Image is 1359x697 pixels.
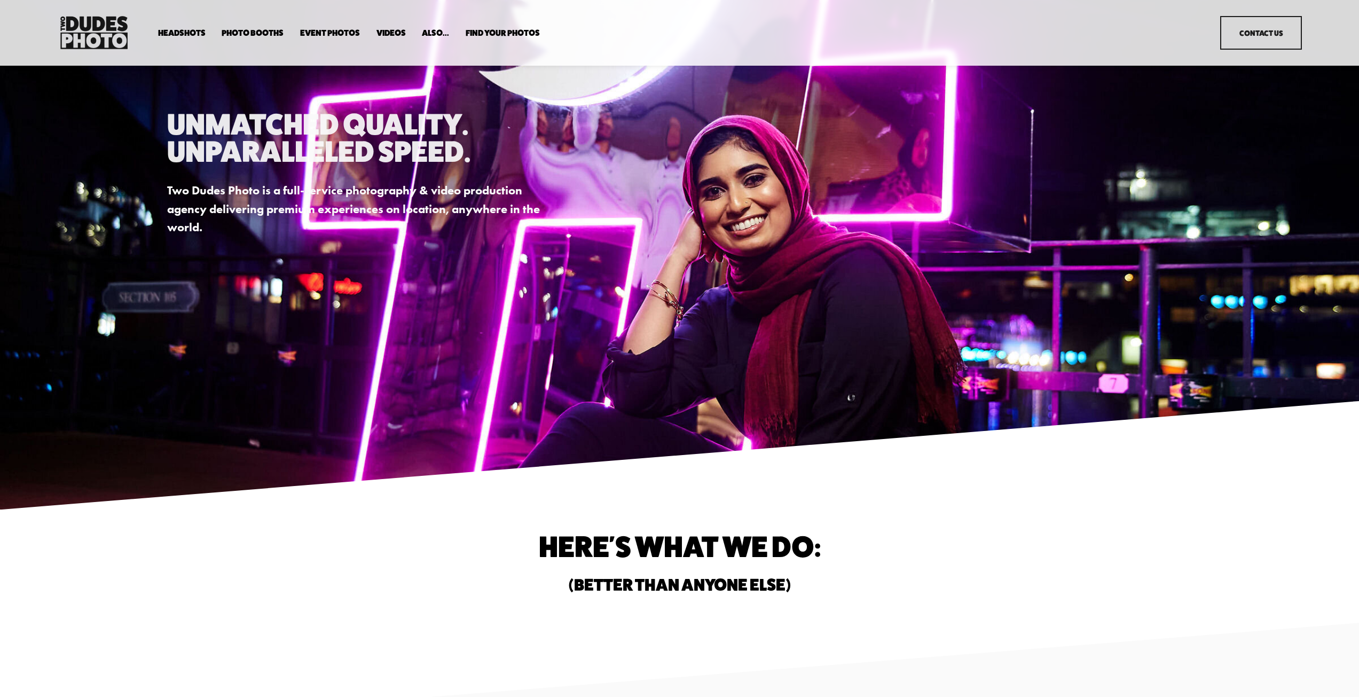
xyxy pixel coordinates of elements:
[300,28,360,38] a: Event Photos
[466,28,540,38] a: folder dropdown
[57,13,131,52] img: Two Dudes Photo | Headshots, Portraits &amp; Photo Booths
[167,111,548,165] h1: Unmatched Quality. Unparalleled Speed.
[222,28,284,38] a: folder dropdown
[222,29,284,37] span: Photo Booths
[466,29,540,37] span: Find Your Photos
[1220,16,1302,50] a: Contact Us
[167,183,543,234] strong: Two Dudes Photo is a full-service photography & video production agency delivering premium experi...
[295,533,1064,560] h1: Here's What We do:
[422,29,449,37] span: Also...
[158,28,206,38] a: folder dropdown
[376,28,406,38] a: Videos
[158,29,206,37] span: Headshots
[422,28,449,38] a: folder dropdown
[295,577,1064,593] h2: (Better than anyone else)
